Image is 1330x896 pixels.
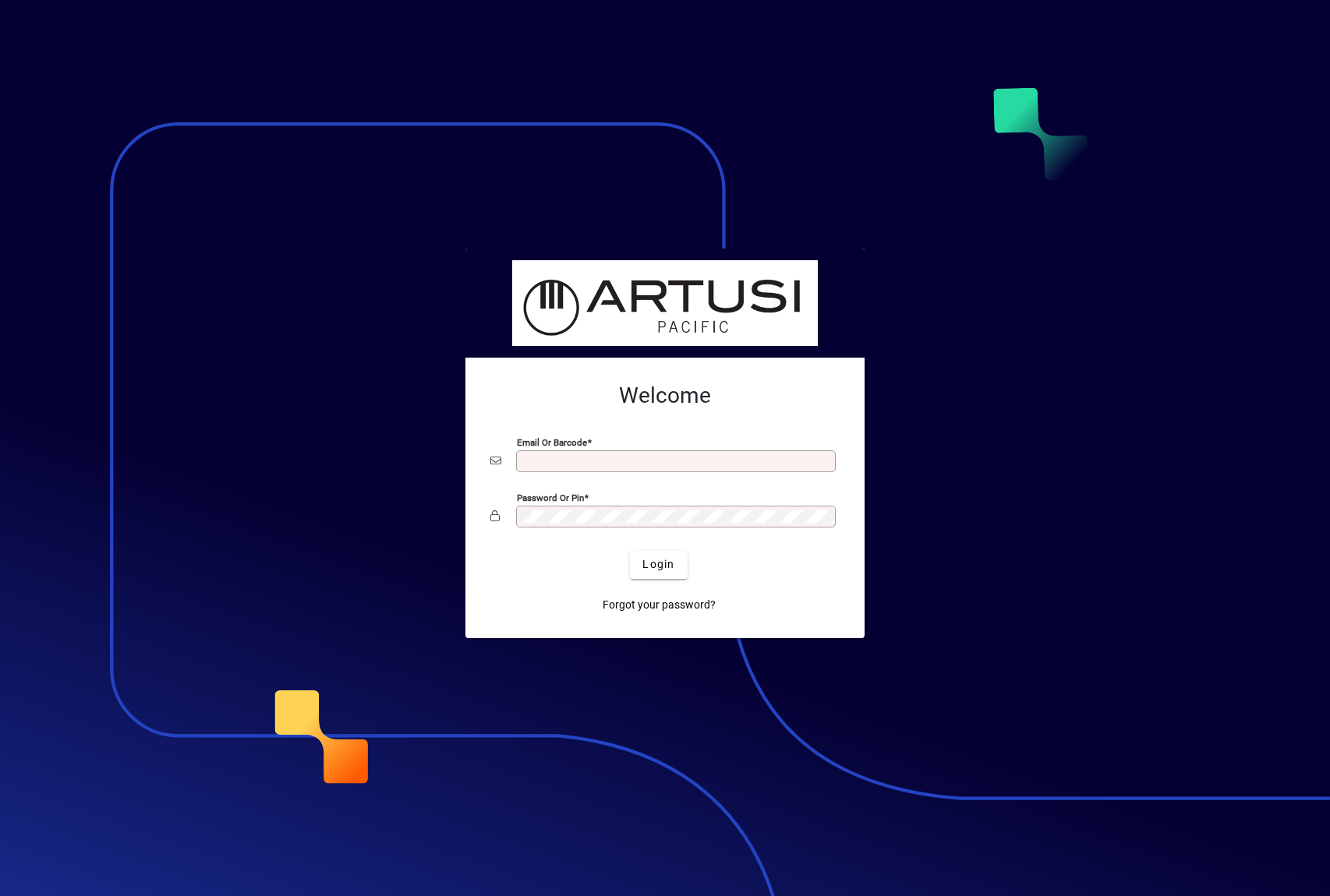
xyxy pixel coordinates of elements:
[642,556,674,573] span: Login
[490,383,840,409] h2: Welcome
[517,492,584,503] mat-label: Password or Pin
[630,551,687,579] button: Login
[603,597,716,613] span: Forgot your password?
[596,591,722,619] a: Forgot your password?
[517,436,587,447] mat-label: Email or Barcode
